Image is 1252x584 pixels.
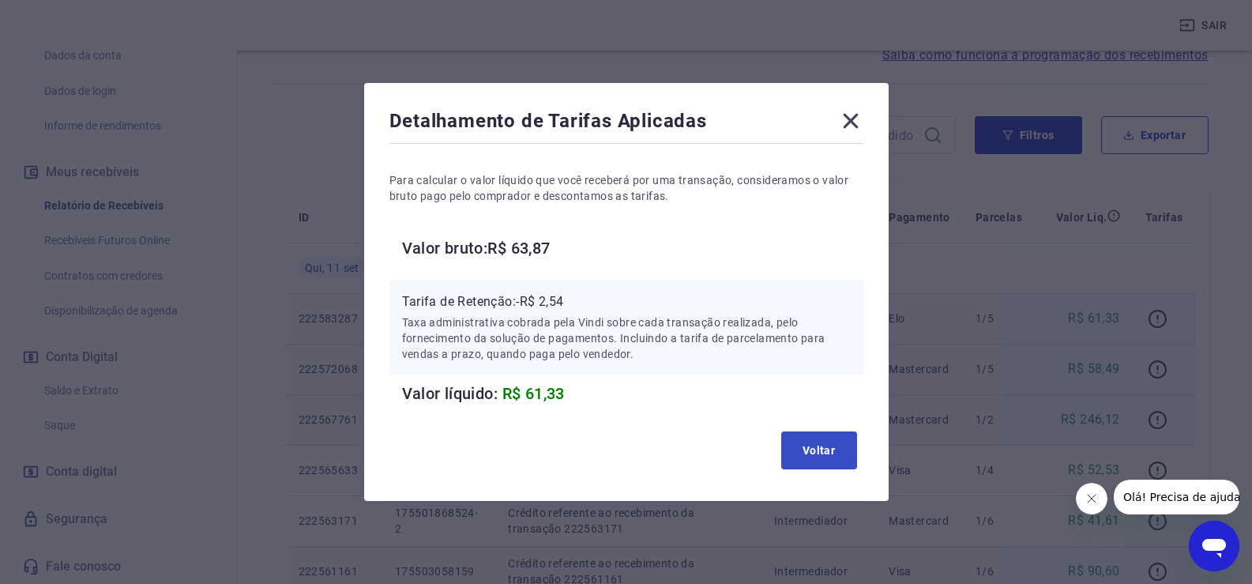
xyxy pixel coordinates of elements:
[502,384,565,403] span: R$ 61,33
[402,292,851,311] p: Tarifa de Retenção: -R$ 2,54
[402,315,851,362] p: Taxa administrativa cobrada pela Vindi sobre cada transação realizada, pelo fornecimento da soluç...
[9,11,133,24] span: Olá! Precisa de ajuda?
[1076,483,1107,514] iframe: Fechar mensagem
[402,235,863,261] h6: Valor bruto: R$ 63,87
[1189,521,1239,571] iframe: Botão para abrir a janela de mensagens
[389,108,863,140] div: Detalhamento de Tarifas Aplicadas
[781,431,857,469] button: Voltar
[389,172,863,204] p: Para calcular o valor líquido que você receberá por uma transação, consideramos o valor bruto pag...
[1114,480,1239,514] iframe: Mensagem da empresa
[402,381,863,406] h6: Valor líquido:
